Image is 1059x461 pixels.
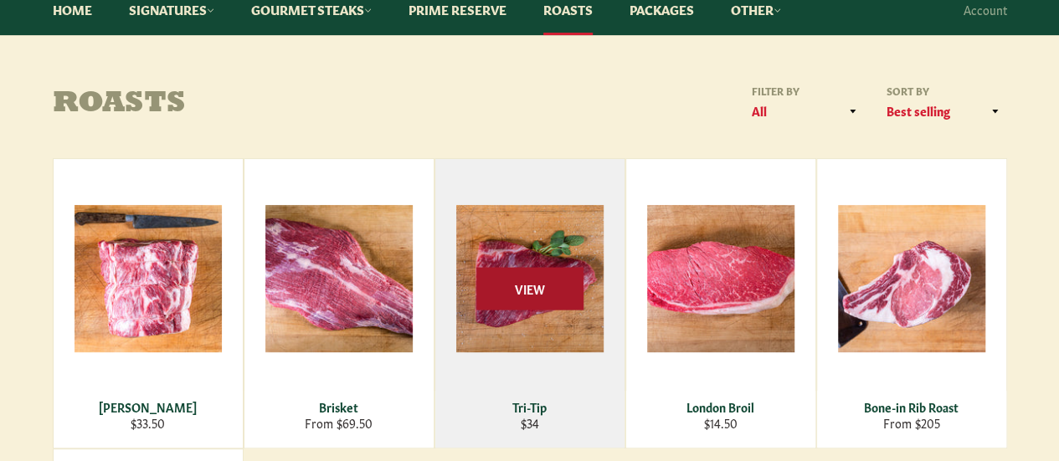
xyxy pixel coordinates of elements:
[75,205,222,352] img: Chuck Roast
[647,205,794,352] img: London Broil
[254,399,423,415] div: Brisket
[53,158,244,448] a: Chuck Roast [PERSON_NAME] $33.50
[476,267,583,310] span: View
[254,415,423,431] div: From $69.50
[827,399,995,415] div: Bone-in Rib Roast
[816,158,1007,448] a: Bone-in Rib Roast Bone-in Rib Roast From $205
[882,84,1007,98] label: Sort by
[746,84,865,98] label: Filter by
[625,158,816,448] a: London Broil London Broil $14.50
[265,205,413,352] img: Brisket
[64,399,232,415] div: [PERSON_NAME]
[636,415,805,431] div: $14.50
[64,415,232,431] div: $33.50
[53,88,530,121] h1: Roasts
[636,399,805,415] div: London Broil
[445,399,614,415] div: Tri-Tip
[827,415,995,431] div: From $205
[434,158,625,448] a: Tri-Tip Tri-Tip $34 View
[244,158,434,448] a: Brisket Brisket From $69.50
[838,205,985,352] img: Bone-in Rib Roast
